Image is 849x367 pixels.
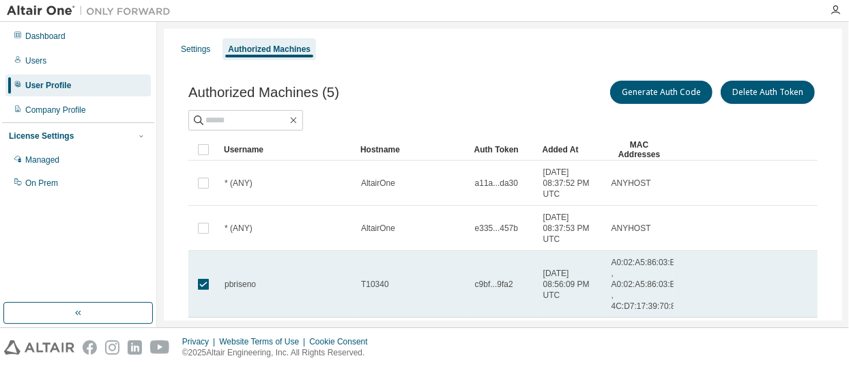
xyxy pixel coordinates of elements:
div: Website Terms of Use [219,336,309,347]
span: [DATE] 08:37:52 PM UTC [543,167,599,200]
div: Dashboard [25,31,66,42]
span: ANYHOST [611,178,651,189]
button: Delete Auth Token [721,81,815,104]
span: T10340 [361,279,389,290]
img: linkedin.svg [128,340,142,355]
span: c9bf...9fa2 [475,279,513,290]
span: AltairOne [361,178,395,189]
img: facebook.svg [83,340,97,355]
span: pbriseno [225,279,256,290]
span: [DATE] 08:56:09 PM UTC [543,268,599,301]
div: On Prem [25,178,58,189]
span: * (ANY) [225,178,253,189]
div: Cookie Consent [309,336,375,347]
span: [DATE] 08:37:53 PM UTC [543,212,599,245]
img: Altair One [7,4,177,18]
span: AltairOne [361,223,395,234]
img: altair_logo.svg [4,340,74,355]
div: MAC Addresses [611,139,668,161]
span: A0:02:A5:86:03:B6 , A0:02:A5:86:03:B2 , 4C:D7:17:39:70:89 [611,257,680,312]
img: instagram.svg [105,340,119,355]
div: Added At [543,139,600,161]
div: License Settings [9,131,74,141]
button: Generate Auth Code [610,81,713,104]
div: Users [25,55,46,66]
p: © 2025 Altair Engineering, Inc. All Rights Reserved. [182,347,376,359]
span: Authorized Machines (5) [188,85,339,100]
span: ANYHOST [611,223,651,234]
div: Managed [25,154,59,165]
div: Username [224,139,349,161]
img: youtube.svg [150,340,170,355]
div: Auth Token [474,139,532,161]
div: User Profile [25,80,71,91]
div: Settings [181,44,210,55]
div: Authorized Machines [228,44,311,55]
span: e335...457b [475,223,518,234]
span: * (ANY) [225,223,253,234]
div: Hostname [360,139,463,161]
div: Privacy [182,336,219,347]
div: Company Profile [25,105,86,115]
span: a11a...da30 [475,178,518,189]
